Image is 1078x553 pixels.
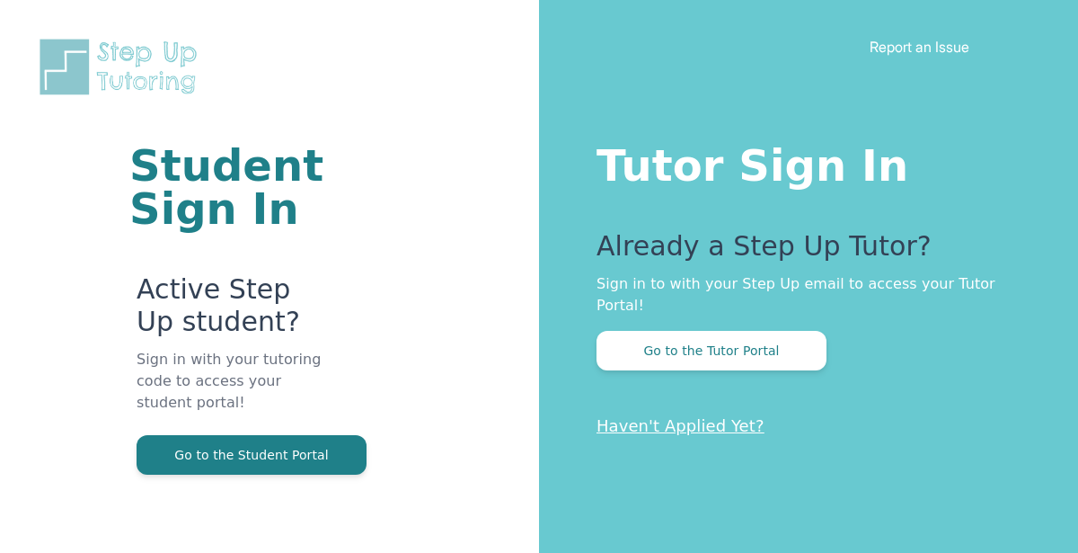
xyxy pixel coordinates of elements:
[596,331,826,370] button: Go to the Tutor Portal
[870,38,969,56] a: Report an Issue
[596,137,1006,187] h1: Tutor Sign In
[596,416,764,435] a: Haven't Applied Yet?
[596,342,826,359] a: Go to the Tutor Portal
[596,273,1006,317] p: Sign in to with your Step Up email to access your Tutor Portal!
[596,230,1006,273] p: Already a Step Up Tutor?
[36,36,208,98] img: Step Up Tutoring horizontal logo
[129,144,323,230] h1: Student Sign In
[137,273,323,349] p: Active Step Up student?
[137,435,367,475] button: Go to the Student Portal
[137,446,367,463] a: Go to the Student Portal
[137,349,323,435] p: Sign in with your tutoring code to access your student portal!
